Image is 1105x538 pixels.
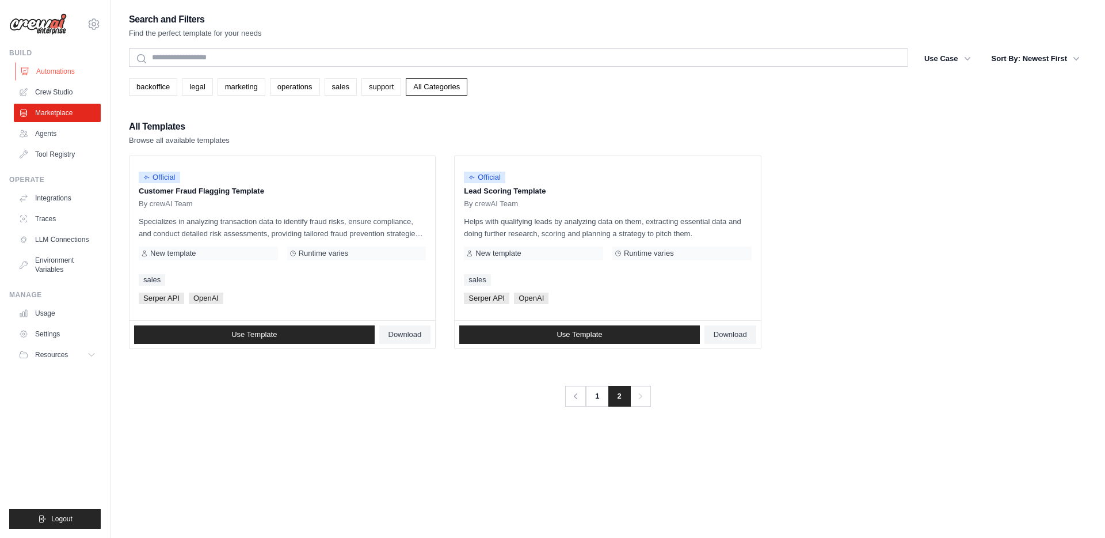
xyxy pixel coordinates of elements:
span: 2 [608,386,631,407]
span: Download [388,330,422,339]
button: Logout [9,509,101,529]
a: 1 [585,386,608,407]
span: OpenAI [514,293,548,304]
a: Use Template [134,325,375,344]
a: Marketplace [14,104,101,122]
a: sales [325,78,357,96]
span: Use Template [557,330,602,339]
a: sales [464,274,490,286]
a: Use Template [459,325,700,344]
a: Download [379,325,431,344]
span: Logout [51,514,73,524]
a: All Categories [406,78,467,96]
a: marketing [218,78,265,96]
span: Official [464,172,505,183]
a: Traces [14,210,101,228]
a: Environment Variables [14,251,101,279]
a: LLM Connections [14,230,101,249]
span: Official [139,172,180,183]
span: Download [714,330,747,339]
a: Crew Studio [14,83,101,101]
a: Usage [14,304,101,323]
a: Automations [15,62,102,81]
span: Serper API [139,293,184,304]
a: Settings [14,325,101,343]
nav: Pagination [565,386,650,407]
span: Runtime varies [299,249,349,258]
a: legal [182,78,212,96]
span: By crewAI Team [139,199,193,209]
a: backoffice [129,78,177,96]
p: Lead Scoring Template [464,185,751,197]
span: New template [475,249,521,258]
img: Logo [9,13,67,35]
p: Browse all available templates [129,135,230,146]
p: Customer Fraud Flagging Template [139,185,426,197]
a: sales [139,274,165,286]
div: Operate [9,175,101,184]
span: OpenAI [189,293,223,304]
span: By crewAI Team [464,199,518,209]
button: Sort By: Newest First [985,48,1087,69]
h2: All Templates [129,119,230,135]
span: Serper API [464,293,509,304]
span: New template [150,249,196,258]
button: Use Case [917,48,978,69]
p: Find the perfect template for your needs [129,28,262,39]
span: Use Template [231,330,277,339]
p: Helps with qualifying leads by analyzing data on them, extracting essential data and doing furthe... [464,215,751,240]
a: Integrations [14,189,101,207]
a: operations [270,78,320,96]
div: Manage [9,290,101,300]
button: Resources [14,346,101,364]
div: Build [9,48,101,58]
h2: Search and Filters [129,12,262,28]
a: support [361,78,401,96]
span: Runtime varies [624,249,674,258]
a: Agents [14,124,101,143]
span: Resources [35,350,68,359]
p: Specializes in analyzing transaction data to identify fraud risks, ensure compliance, and conduct... [139,215,426,240]
a: Tool Registry [14,145,101,164]
a: Download [704,325,756,344]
